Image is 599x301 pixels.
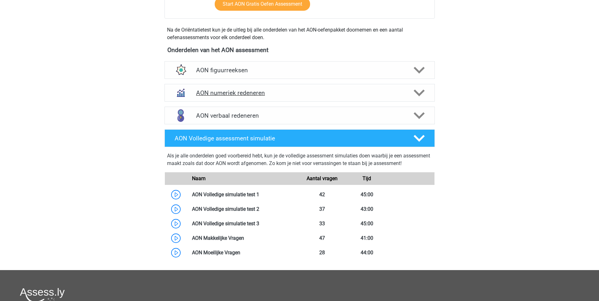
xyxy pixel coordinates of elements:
[172,107,189,124] img: verbaal redeneren
[187,205,300,213] div: AON Volledige simulatie test 2
[196,112,403,119] h4: AON verbaal redeneren
[187,220,300,227] div: AON Volledige simulatie test 3
[299,175,344,182] div: Aantal vragen
[175,135,403,142] h4: AON Volledige assessment simulatie
[172,62,189,78] img: figuurreeksen
[196,67,403,74] h4: AON figuurreeksen
[196,89,403,97] h4: AON numeriek redeneren
[172,85,189,101] img: numeriek redeneren
[162,129,437,147] a: AON Volledige assessment simulatie
[162,84,437,102] a: numeriek redeneren AON numeriek redeneren
[187,249,300,257] div: AON Moeilijke Vragen
[162,107,437,124] a: verbaal redeneren AON verbaal redeneren
[344,175,389,182] div: Tijd
[187,175,300,182] div: Naam
[167,46,432,54] h4: Onderdelen van het AON assessment
[187,191,300,198] div: AON Volledige simulatie test 1
[165,26,435,41] div: Na de Oriëntatietest kun je de uitleg bij alle onderdelen van het AON-oefenpakket doornemen en ee...
[187,234,300,242] div: AON Makkelijke Vragen
[162,61,437,79] a: figuurreeksen AON figuurreeksen
[167,152,432,170] div: Als je alle onderdelen goed voorbereid hebt, kun je de volledige assessment simulaties doen waarb...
